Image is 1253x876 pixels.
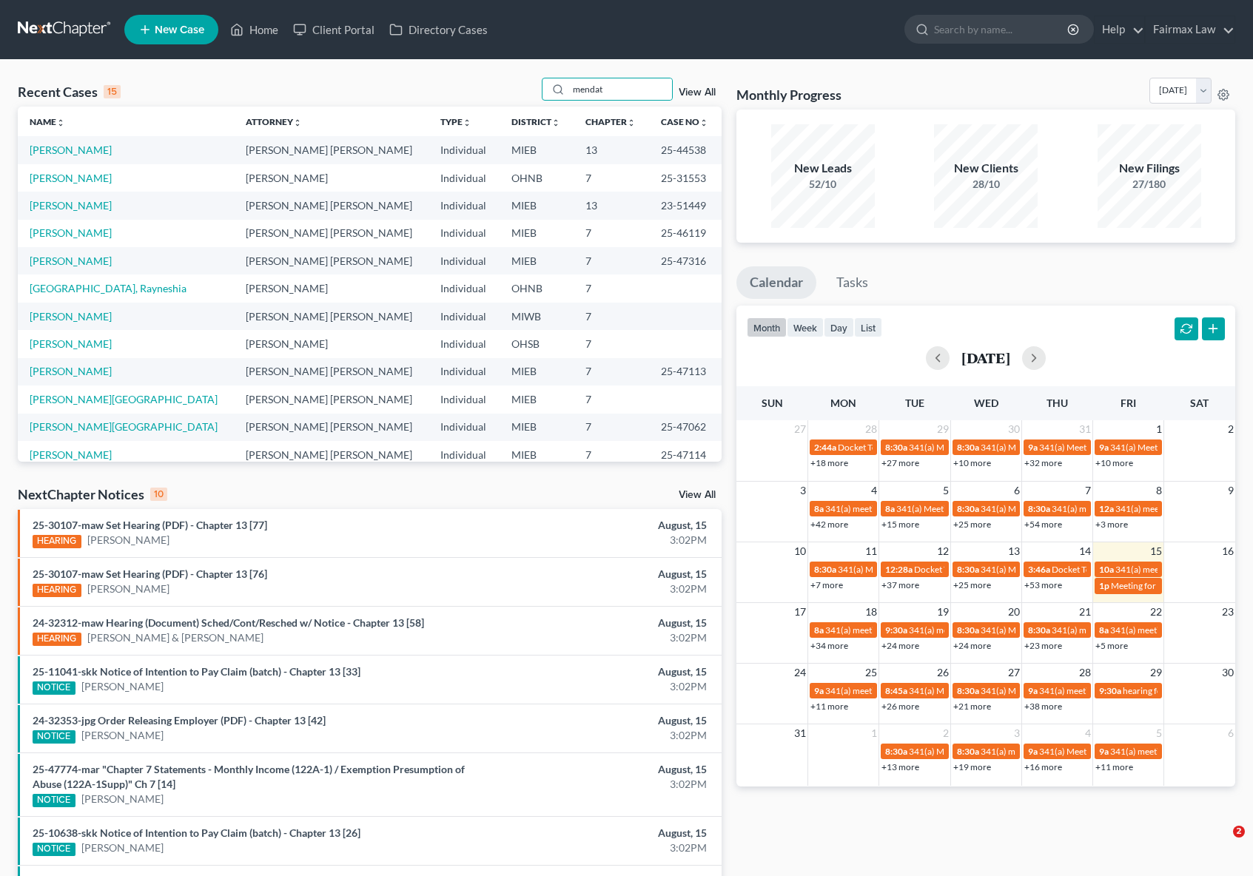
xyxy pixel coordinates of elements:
span: hearing for [PERSON_NAME] [1123,685,1237,696]
span: 3 [799,482,807,499]
a: +7 more [810,579,843,590]
td: Individual [429,164,500,192]
a: Districtunfold_more [511,116,560,127]
span: 5 [1155,724,1163,742]
a: [PERSON_NAME] [30,310,112,323]
td: Individual [429,441,500,468]
span: 22 [1149,603,1163,621]
div: 3:02PM [492,533,707,547]
span: 341(a) Meeting for [PERSON_NAME] [981,442,1124,453]
span: 341(a) Meeting of Creditors for [PERSON_NAME] [896,503,1088,514]
td: [PERSON_NAME] [234,164,429,192]
span: 341(a) meeting for [PERSON_NAME] [909,624,1052,636]
span: 2 [941,724,950,742]
span: 8:30a [957,564,979,575]
span: 28 [864,420,879,438]
span: 7 [1084,482,1092,499]
span: 8:30a [885,746,907,757]
span: 18 [864,603,879,621]
span: 9a [1028,442,1038,453]
a: Typeunfold_more [440,116,471,127]
iframe: Intercom live chat [1203,826,1238,861]
a: +21 more [953,701,991,712]
span: 13 [1007,542,1021,560]
a: [PERSON_NAME] [81,792,164,806]
td: 25-46119 [649,220,722,247]
a: 25-11041-skk Notice of Intention to Pay Claim (batch) - Chapter 13 [33] [33,665,360,678]
td: MIEB [500,192,574,219]
td: 7 [574,303,649,330]
div: 3:02PM [492,728,707,743]
span: 9a [1028,746,1038,757]
span: 8:30a [957,624,979,636]
a: +34 more [810,640,848,651]
a: View All [679,87,716,98]
span: 341(a) Meeting for [PERSON_NAME] [981,624,1124,636]
a: +38 more [1024,701,1062,712]
input: Search by name... [568,78,672,100]
div: August, 15 [492,762,707,777]
a: +15 more [881,519,919,530]
td: 25-31553 [649,164,722,192]
span: 341(a) Meeting for [PERSON_NAME] and [PERSON_NAME] [981,685,1212,696]
td: Individual [429,136,500,164]
span: 341(a) meeting for [PERSON_NAME] [1110,746,1253,757]
a: Help [1095,16,1144,43]
a: +54 more [1024,519,1062,530]
div: New Leads [771,160,875,177]
a: [PERSON_NAME] [30,448,112,461]
a: 25-10638-skk Notice of Intention to Pay Claim (batch) - Chapter 13 [26] [33,826,360,839]
span: Docket Text: for [PERSON_NAME] [1052,564,1184,575]
a: 25-47774-mar "Chapter 7 Statements - Monthly Income (122A-1) / Exemption Presumption of Abuse (12... [33,763,465,790]
span: 23 [1220,603,1235,621]
span: 16 [1220,542,1235,560]
i: unfold_more [627,118,636,127]
td: [PERSON_NAME] [PERSON_NAME] [234,136,429,164]
td: [PERSON_NAME] [PERSON_NAME] [234,414,429,441]
span: 15 [1149,542,1163,560]
span: 341(a) Meeting for [PERSON_NAME] and [PERSON_NAME] [981,564,1212,575]
a: [PERSON_NAME] [87,533,169,547]
td: MIEB [500,414,574,441]
td: Individual [429,358,500,385]
div: HEARING [33,584,81,597]
a: [PERSON_NAME] [30,365,112,377]
span: 8:30a [957,442,979,453]
span: 8:30a [1028,624,1050,636]
div: 3:02PM [492,679,707,694]
span: 21 [1078,603,1092,621]
a: +32 more [1024,457,1062,468]
a: +10 more [953,457,991,468]
span: 31 [1078,420,1092,438]
td: 7 [574,414,649,441]
a: +3 more [1095,519,1128,530]
td: Individual [429,220,500,247]
div: 27/180 [1098,177,1201,192]
span: 26 [935,664,950,681]
td: 13 [574,136,649,164]
span: 341(a) meeting for [PERSON_NAME] [1110,624,1253,636]
a: 24-32353-jpg Order Releasing Employer (PDF) - Chapter 13 [42] [33,714,326,727]
a: +11 more [1095,761,1133,772]
td: Individual [429,274,500,302]
i: unfold_more [463,118,471,127]
a: Directory Cases [382,16,495,43]
div: 3:02PM [492,630,707,645]
a: +25 more [953,519,991,530]
span: 6 [1012,482,1021,499]
span: 8:30a [885,442,907,453]
a: [GEOGRAPHIC_DATA], Rayneshia [30,282,187,294]
td: 25-44538 [649,136,722,164]
div: 15 [104,85,121,98]
td: 7 [574,274,649,302]
a: Calendar [736,266,816,299]
a: [PERSON_NAME] & [PERSON_NAME] [87,630,263,645]
td: OHNB [500,164,574,192]
td: [PERSON_NAME] [PERSON_NAME] [234,441,429,468]
div: 28/10 [934,177,1038,192]
span: Wed [974,397,998,409]
a: +25 more [953,579,991,590]
td: 13 [574,192,649,219]
a: Case Nounfold_more [661,116,708,127]
td: 7 [574,220,649,247]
